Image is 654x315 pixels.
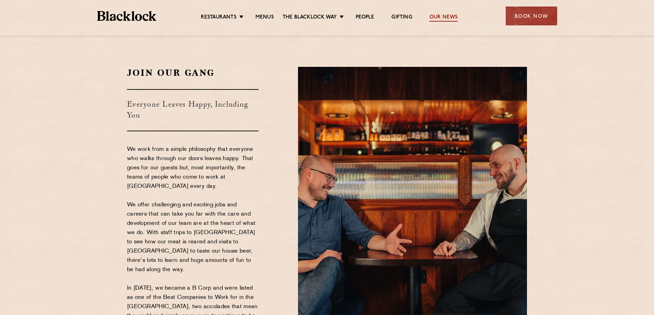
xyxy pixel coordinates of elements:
[356,14,374,22] a: People
[283,14,337,22] a: The Blacklock Way
[506,7,557,25] div: Book Now
[97,11,157,21] img: BL_Textured_Logo-footer-cropped.svg
[127,89,259,131] h3: Everyone Leaves Happy, Including You
[201,14,237,22] a: Restaurants
[429,14,458,22] a: Our News
[391,14,412,22] a: Gifting
[255,14,274,22] a: Menus
[127,67,259,79] h2: Join Our Gang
